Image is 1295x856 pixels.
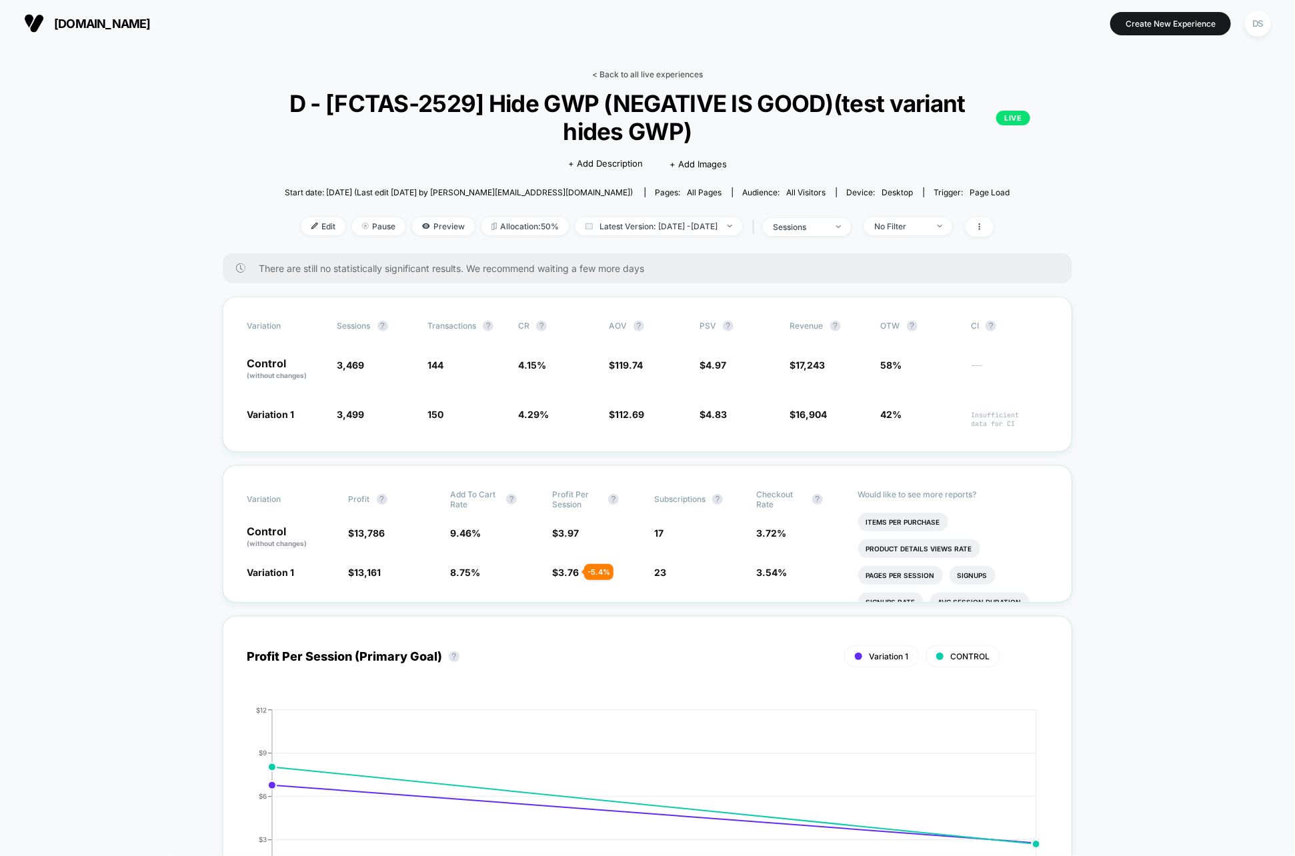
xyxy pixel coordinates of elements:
[568,157,643,171] span: + Add Description
[247,489,320,509] span: Variation
[259,263,1046,274] span: There are still no statistically significant results. We recommend waiting a few more days
[247,409,294,420] span: Variation 1
[349,494,370,504] span: Profit
[491,223,497,230] img: rebalance
[950,651,990,661] span: CONTROL
[615,359,643,371] span: 119.74
[247,321,320,331] span: Variation
[790,359,826,371] span: $
[337,321,371,331] span: Sessions
[950,566,996,585] li: Signups
[971,321,1044,331] span: CI
[518,409,549,420] span: 4.29 %
[427,359,443,371] span: 144
[756,527,786,539] span: 3.72 %
[377,321,388,331] button: ?
[869,651,908,661] span: Variation 1
[609,359,643,371] span: $
[858,513,948,531] li: Items Per Purchase
[427,321,476,331] span: Transactions
[796,359,826,371] span: 17,243
[54,17,151,31] span: [DOMAIN_NAME]
[670,159,727,169] span: + Add Images
[558,527,579,539] span: 3.97
[481,217,569,235] span: Allocation: 50%
[247,526,335,549] p: Control
[996,111,1030,125] p: LIVE
[743,187,826,197] div: Audience:
[1245,11,1271,37] div: DS
[706,359,726,371] span: 4.97
[352,217,405,235] span: Pause
[518,321,529,331] span: CR
[285,187,633,197] span: Start date: [DATE] (Last edit [DATE] by [PERSON_NAME][EMAIL_ADDRESS][DOMAIN_NAME])
[518,359,546,371] span: 4.15 %
[881,359,902,371] span: 58%
[349,567,381,578] span: $
[1110,12,1231,35] button: Create New Experience
[930,593,1030,611] li: Avg Session Duration
[812,494,823,505] button: ?
[858,539,980,558] li: Product Details Views Rate
[633,321,644,331] button: ?
[450,527,481,539] span: 9.46 %
[836,187,924,197] span: Device:
[723,321,734,331] button: ?
[247,358,324,381] p: Control
[756,489,806,509] span: Checkout Rate
[449,651,459,662] button: ?
[882,187,914,197] span: desktop
[787,187,826,197] span: All Visitors
[592,69,703,79] a: < Back to all live experiences
[355,567,381,578] span: 13,161
[362,223,369,229] img: end
[609,409,644,420] span: $
[247,371,307,379] span: (without changes)
[427,409,443,420] span: 150
[986,321,996,331] button: ?
[355,527,385,539] span: 13,786
[700,409,727,420] span: $
[337,359,365,371] span: 3,469
[552,527,579,539] span: $
[584,564,613,580] div: - 5.4 %
[830,321,841,331] button: ?
[749,217,763,237] span: |
[377,494,387,505] button: ?
[301,217,345,235] span: Edit
[536,321,547,331] button: ?
[836,225,841,228] img: end
[656,187,722,197] div: Pages:
[552,489,601,509] span: Profit Per Session
[700,359,726,371] span: $
[483,321,493,331] button: ?
[259,749,267,757] tspan: $9
[615,409,644,420] span: 112.69
[706,409,727,420] span: 4.83
[256,706,267,714] tspan: $12
[654,567,666,578] span: 23
[337,409,365,420] span: 3,499
[265,89,1030,145] span: D - [FCTAS-2529] Hide GWP (NEGATIVE IS GOOD)(test variant hides GWP)
[585,223,593,229] img: calendar
[970,187,1010,197] span: Page Load
[858,489,1049,499] p: Would like to see more reports?
[654,494,706,504] span: Subscriptions
[874,221,928,231] div: No Filter
[712,494,723,505] button: ?
[20,13,155,34] button: [DOMAIN_NAME]
[412,217,475,235] span: Preview
[450,567,480,578] span: 8.75 %
[506,494,517,505] button: ?
[790,321,824,331] span: Revenue
[934,187,1010,197] div: Trigger:
[728,225,732,227] img: end
[609,321,627,331] span: AOV
[688,187,722,197] span: all pages
[700,321,716,331] span: PSV
[558,567,579,578] span: 3.76
[247,567,294,578] span: Variation 1
[654,527,664,539] span: 17
[907,321,918,331] button: ?
[608,494,619,505] button: ?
